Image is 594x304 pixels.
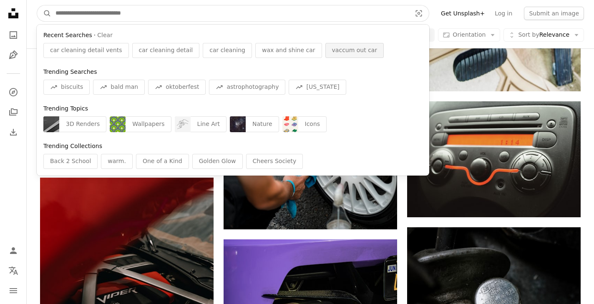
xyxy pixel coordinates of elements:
[438,28,500,42] button: Orientation
[43,31,423,40] div: ·
[453,31,486,38] span: Orientation
[490,7,517,20] a: Log in
[97,31,113,40] button: Clear
[111,83,138,91] span: bald man
[43,143,102,149] span: Trending Collections
[43,116,59,132] img: premium_photo-1749548059677-908a98011c1d
[409,5,429,21] button: Visual search
[230,116,246,132] img: photo-1758220824544-08877c5a774b
[227,83,279,91] span: astrophotography
[503,28,584,42] button: Sort byRelevance
[166,83,199,91] span: oktoberfest
[192,154,243,169] div: Golden Glow
[282,116,298,132] img: premium_vector-1753107438975-30d50abb6869
[332,46,378,55] span: vaccum out car
[407,156,581,163] a: black and red car stereo
[298,116,327,132] div: Icons
[407,101,581,217] img: black and red car stereo
[5,27,22,43] a: Photos
[175,116,191,132] img: premium_vector-1752394679026-e67b963cbd5a
[524,7,584,20] button: Submit an image
[191,116,227,132] div: Line Art
[136,154,189,169] div: One of a Kind
[43,105,88,112] span: Trending Topics
[5,104,22,121] a: Collections
[5,262,22,279] button: Language
[5,84,22,100] a: Explore
[436,7,490,20] a: Get Unsplash+
[110,116,126,132] img: premium_vector-1727104187891-9d3ffee9ee70
[43,68,97,75] span: Trending Searches
[43,154,98,169] div: Back 2 School
[50,46,122,55] span: car cleaning detail vents
[59,116,106,132] div: 3D Renders
[37,5,429,22] form: Find visuals sitewide
[139,46,193,55] span: car cleaning detail
[224,293,397,301] a: a close up of the front bumper of a purple car
[262,46,315,55] span: wax and shine car
[5,242,22,259] a: Log in / Sign up
[101,154,133,169] div: warm.
[37,5,51,21] button: Search Unsplash
[43,31,92,40] span: Recent Searches
[246,116,279,132] div: Nature
[518,31,569,39] span: Relevance
[126,116,171,132] div: Wallpapers
[306,83,339,91] span: [US_STATE]
[5,124,22,141] a: Download History
[246,154,303,169] div: Cheers Society
[209,46,245,55] span: car cleaning
[5,5,22,23] a: Home — Unsplash
[5,47,22,63] a: Illustrations
[61,83,83,91] span: biscuits
[5,282,22,299] button: Menu
[518,31,539,38] span: Sort by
